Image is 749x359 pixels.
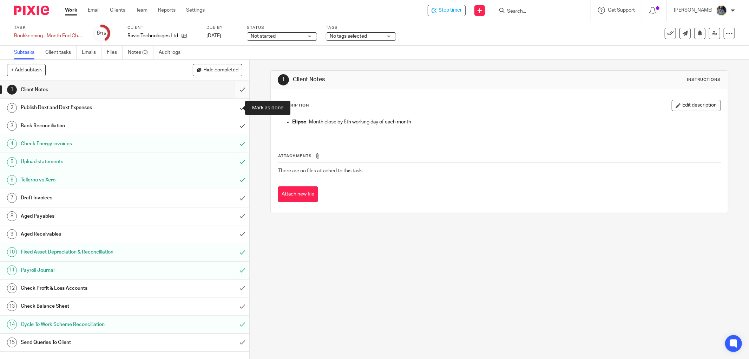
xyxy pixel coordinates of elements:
div: 2 [7,103,17,113]
div: 10 [7,247,17,257]
a: Email [88,7,99,14]
div: 3 [7,121,17,131]
a: Reports [158,7,176,14]
h1: Draft Invoices [21,193,159,203]
a: Settings [186,7,205,14]
a: Emails [82,46,101,59]
h1: Check Energy invoices [21,139,159,149]
div: 11 [7,265,17,275]
a: Notes (0) [128,46,153,59]
label: Client [127,25,198,31]
button: + Add subtask [7,64,46,76]
div: 1 [7,85,17,95]
span: There are no files attached to this task. [278,168,363,173]
label: Tags [326,25,396,31]
label: Due by [206,25,238,31]
a: Client tasks [45,46,77,59]
span: No tags selected [330,34,367,39]
a: Audit logs [159,46,186,59]
h1: Cycle To Work Scheme Reconciliation [21,319,159,330]
h1: Check Balance Sheet [21,301,159,312]
a: Subtasks [14,46,40,59]
label: Status [247,25,317,31]
span: Attachments [278,154,312,158]
h1: Upload statements [21,156,159,167]
div: 12 [7,283,17,293]
a: Work [65,7,77,14]
div: 5 [7,157,17,167]
div: 15 [7,338,17,347]
h1: Client Notes [21,84,159,95]
input: Search [506,8,570,15]
button: Edit description [672,100,721,111]
div: Ravio Technoloiges Ltd - Bookkeeping - Month End Checks [428,5,466,16]
img: Jaskaran%20Singh.jpeg [716,5,727,16]
div: Instructions [687,77,721,83]
a: Clients [110,7,125,14]
h1: Check Profit & Loss Accounts [21,283,159,294]
div: 8 [7,211,17,221]
span: [DATE] [206,33,221,38]
h1: Fixed Asset Depreciation & Reconciliation [21,247,159,257]
p: Month close by 5th working day of each month [292,118,721,126]
div: 9 [7,229,17,239]
h1: Payroll Journal [21,265,159,276]
span: Not started [251,34,276,39]
div: 14 [7,320,17,329]
a: Team [136,7,147,14]
h1: Telleroo vs Xero [21,175,159,185]
button: Hide completed [193,64,242,76]
strong: Elipse - [292,120,309,124]
div: 7 [7,193,17,203]
label: Task [14,25,84,31]
p: Description [278,103,309,108]
h1: Client Notes [293,76,514,83]
div: 4 [7,139,17,149]
span: Get Support [608,8,635,13]
p: [PERSON_NAME] [674,7,712,14]
h1: Aged Payables [21,211,159,222]
button: Attach new file [278,186,318,202]
h1: Send Queries To Client [21,337,159,348]
div: 1 [278,74,289,85]
div: 6 [97,29,106,37]
h1: Aged Receivables [21,229,159,239]
div: 13 [7,301,17,311]
img: Pixie [14,6,49,15]
p: Ravio Technoloiges Ltd [127,32,178,39]
h1: Publish Dext and Dext Expenses [21,102,159,113]
small: /15 [100,32,106,36]
span: Hide completed [203,68,238,73]
div: 6 [7,175,17,185]
span: Stop timer [439,7,462,14]
div: Bookkeeping - Month End Checks [14,32,84,39]
a: Files [107,46,123,59]
h1: Bank Reconciliation [21,121,159,131]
